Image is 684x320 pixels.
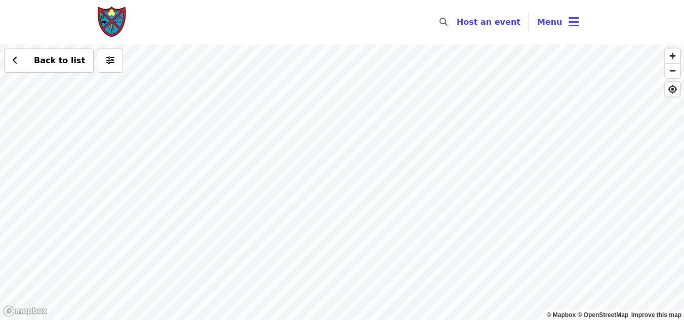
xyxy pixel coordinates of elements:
a: Mapbox logo [3,305,48,317]
i: search icon [439,17,448,27]
a: Host an event [457,17,520,27]
button: Toggle account menu [529,10,587,34]
i: sliders-h icon [106,56,114,65]
a: Mapbox [547,311,576,318]
input: Search [454,10,462,34]
a: OpenStreetMap [577,311,628,318]
button: Zoom In [665,49,680,63]
button: Back to list [4,49,94,73]
button: More filters (0 selected) [98,49,123,73]
a: Map feedback [631,311,681,318]
i: chevron-left icon [13,56,18,65]
button: Zoom Out [665,63,680,78]
button: Find My Location [665,82,680,97]
span: Back to list [34,56,85,65]
img: Society of St. Andrew - Home [97,6,128,38]
span: Menu [537,17,562,27]
i: bars icon [569,15,579,29]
